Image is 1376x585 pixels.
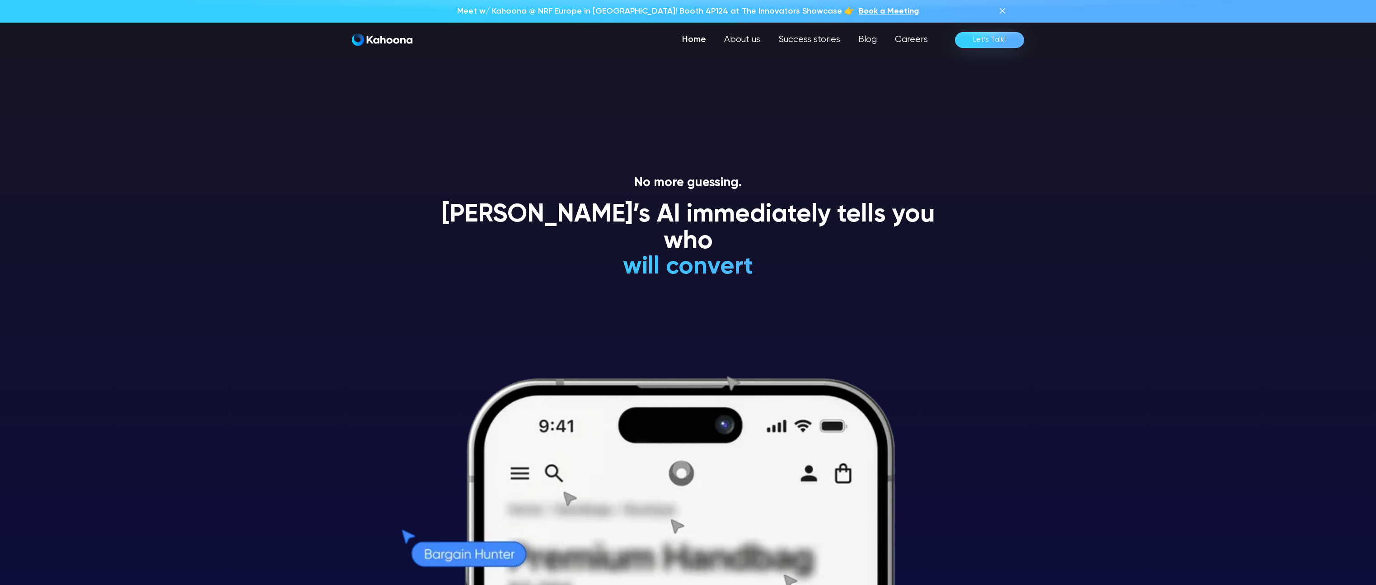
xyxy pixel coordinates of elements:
p: Meet w/ Kahoona @ NRF Europe in [GEOGRAPHIC_DATA]! Booth 4P124 at The Innovators Showcase 👉 [457,5,854,17]
a: Kahoona logo blackKahoona logo white [352,33,412,47]
a: Blog [849,31,886,49]
h1: [PERSON_NAME]’s AI immediately tells you who [431,202,945,255]
a: About us [715,31,769,49]
span: Book a Meeting [859,7,919,15]
a: Home [673,31,715,49]
a: Careers [886,31,937,49]
h1: will convert [555,254,821,280]
img: Kahoona logo white [352,33,412,46]
a: Let’s Talk! [955,32,1024,48]
div: Let’s Talk! [973,33,1006,47]
p: No more guessing. [431,175,945,191]
a: Success stories [769,31,849,49]
a: Book a Meeting [859,5,919,17]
